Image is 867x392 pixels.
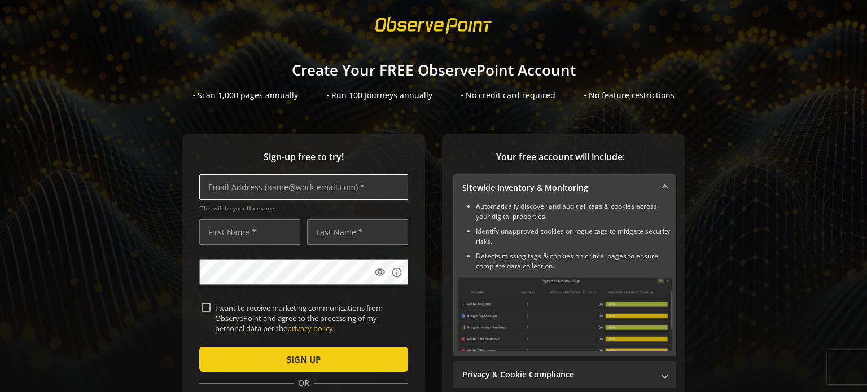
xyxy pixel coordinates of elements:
[199,151,408,164] span: Sign-up free to try!
[199,174,408,200] input: Email Address (name@work-email.com) *
[307,219,408,245] input: Last Name *
[199,219,300,245] input: First Name *
[476,226,672,246] li: Identify unapproved cookies or rogue tags to mitigate security risks.
[462,369,654,380] mat-panel-title: Privacy & Cookie Compliance
[294,377,314,389] span: OR
[453,201,676,356] div: Sitewide Inventory & Monitoring
[391,267,402,278] mat-icon: info
[461,90,555,101] div: • No credit card required
[453,151,668,164] span: Your free account will include:
[476,251,672,271] li: Detects missing tags & cookies on critical pages to ensure complete data collection.
[199,347,408,372] button: SIGN UP
[458,277,672,351] img: Sitewide Inventory & Monitoring
[453,174,676,201] mat-expansion-panel-header: Sitewide Inventory & Monitoring
[287,323,333,333] a: privacy policy
[326,90,432,101] div: • Run 100 Journeys annually
[453,361,676,388] mat-expansion-panel-header: Privacy & Cookie Compliance
[476,201,672,222] li: Automatically discover and audit all tags & cookies across your digital properties.
[287,349,321,369] span: SIGN UP
[211,303,406,334] label: I want to receive marketing communications from ObservePoint and agree to the processing of my pe...
[374,267,386,278] mat-icon: visibility
[192,90,298,101] div: • Scan 1,000 pages annually
[200,204,408,212] span: This will be your Username
[584,90,675,101] div: • No feature restrictions
[462,182,654,193] mat-panel-title: Sitewide Inventory & Monitoring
